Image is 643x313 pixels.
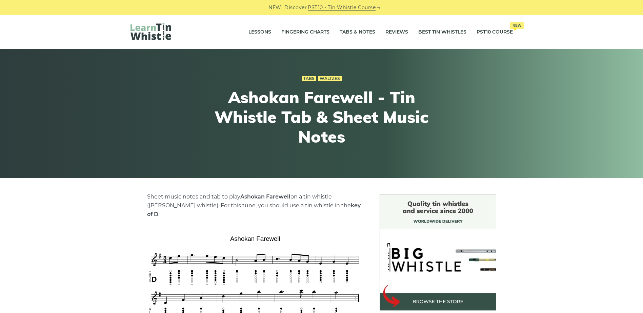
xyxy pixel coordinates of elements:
a: Fingering Charts [281,24,329,41]
a: Tabs [302,76,316,81]
p: Sheet music notes and tab to play on a tin whistle ([PERSON_NAME] whistle). For this tune, you sh... [147,192,363,219]
a: Reviews [385,24,408,41]
a: PST10 CourseNew [477,24,513,41]
img: LearnTinWhistle.com [130,23,171,40]
a: Tabs & Notes [340,24,375,41]
strong: Ashokan Farewell [240,193,290,200]
a: Lessons [248,24,271,41]
a: Best Tin Whistles [418,24,466,41]
a: Waltzes [318,76,342,81]
strong: key of D [147,202,361,217]
img: BigWhistle Tin Whistle Store [380,194,496,311]
span: New [510,22,524,29]
h1: Ashokan Farewell - Tin Whistle Tab & Sheet Music Notes [197,88,446,146]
